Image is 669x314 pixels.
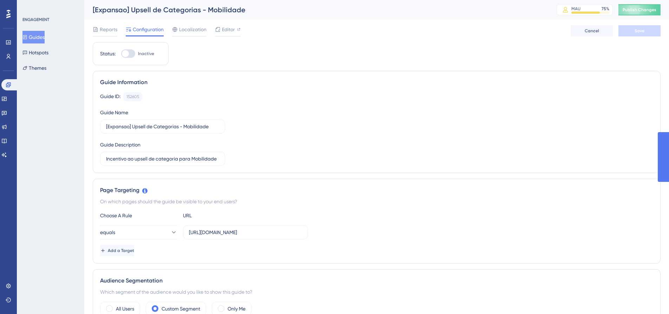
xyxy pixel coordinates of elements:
label: All Users [116,305,134,313]
div: Guide Name [100,108,128,117]
div: URL [183,211,260,220]
div: Audience Segmentation [100,277,653,285]
input: Type your Guide’s Name here [106,123,219,130]
div: Guide Information [100,78,653,87]
div: Choose A Rule [100,211,177,220]
div: Guide ID: [100,92,120,101]
button: Cancel [571,25,613,36]
span: Save [635,28,644,34]
div: Page Targeting [100,186,653,194]
button: Hotspots [22,46,48,59]
div: 152605 [126,94,139,100]
span: Configuration [133,25,164,34]
span: Localization [179,25,206,34]
button: equals [100,225,177,239]
span: Add a Target [108,248,134,253]
div: 75 % [602,6,609,12]
span: Editor [222,25,235,34]
label: Only Me [228,305,245,313]
div: ENGAGEMENT [22,17,49,22]
span: Inactive [138,51,154,56]
span: Publish Changes [623,7,656,13]
div: MAU [571,6,581,12]
span: Reports [100,25,117,34]
button: Save [618,25,661,36]
div: Status: [100,49,116,58]
button: Themes [22,62,46,74]
button: Publish Changes [618,4,661,15]
span: equals [100,228,115,237]
div: Guide Description [100,141,140,149]
div: On which pages should the guide be visible to your end users? [100,197,653,206]
span: Cancel [585,28,599,34]
div: [Expansao] Upsell de Categorias - Mobilidade [93,5,539,15]
button: Guides [22,31,45,43]
input: Type your Guide’s Description here [106,155,219,163]
button: Add a Target [100,245,134,256]
iframe: UserGuiding AI Assistant Launcher [640,286,661,307]
label: Custom Segment [162,305,200,313]
div: Which segment of the audience would you like to show this guide to? [100,288,653,296]
input: yourwebsite.com/path [189,228,302,236]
